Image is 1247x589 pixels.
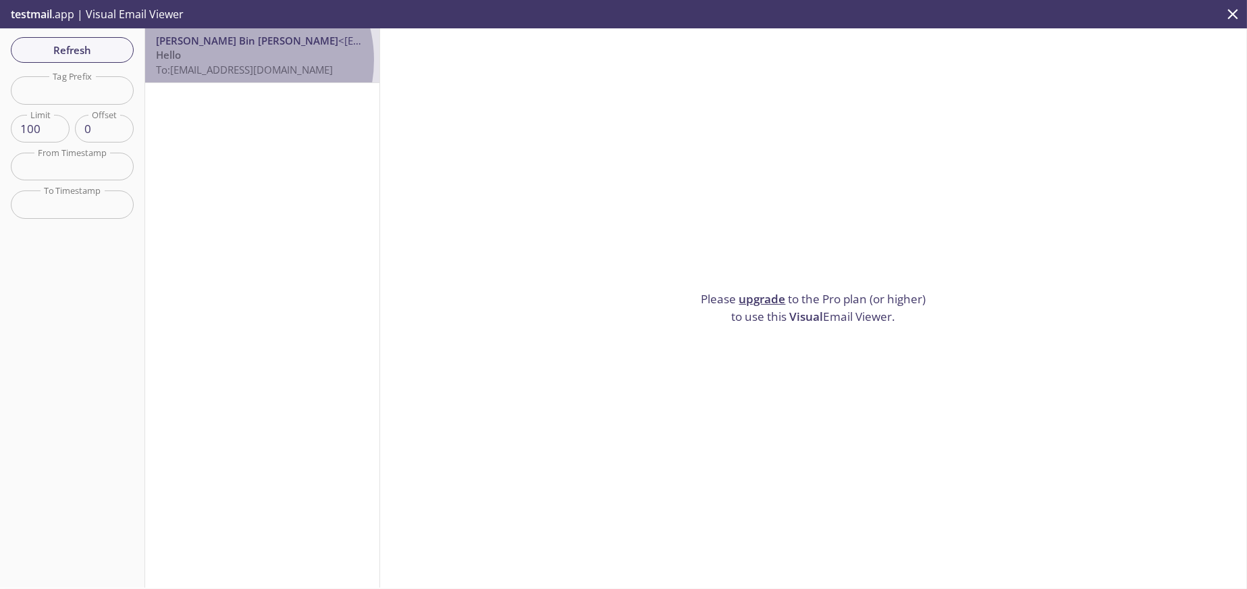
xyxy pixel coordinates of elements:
[145,28,379,83] nav: emails
[156,34,338,47] span: [PERSON_NAME] Bin [PERSON_NAME]
[156,48,181,61] span: Hello
[156,63,333,76] span: To: [EMAIL_ADDRESS][DOMAIN_NAME]
[11,37,134,63] button: Refresh
[11,7,52,22] span: testmail
[338,34,513,47] span: <[EMAIL_ADDRESS][DOMAIN_NAME]>
[790,309,824,324] span: Visual
[695,290,932,325] p: Please to the Pro plan (or higher) to use this Email Viewer.
[22,41,123,59] span: Refresh
[145,28,379,82] div: [PERSON_NAME] Bin [PERSON_NAME]<[EMAIL_ADDRESS][DOMAIN_NAME]>HelloTo:[EMAIL_ADDRESS][DOMAIN_NAME]
[739,291,786,307] a: upgrade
